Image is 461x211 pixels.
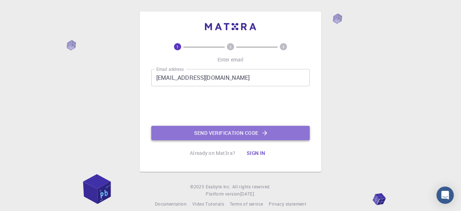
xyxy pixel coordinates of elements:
button: Sign in [241,146,271,160]
iframe: reCAPTCHA [176,92,285,120]
text: 2 [229,44,232,49]
span: © 2025 [190,183,205,191]
span: Platform version [206,191,240,198]
span: Terms of service [230,201,263,207]
span: All rights reserved. [232,183,271,191]
a: Exabyte Inc. [206,183,231,191]
p: Enter email [218,56,244,63]
text: 3 [282,44,285,49]
a: Video Tutorials [192,201,224,208]
div: Open Intercom Messenger [437,187,454,204]
span: Exabyte Inc. [206,184,231,189]
span: Video Tutorials [192,201,224,207]
a: Documentation [155,201,187,208]
span: Documentation [155,201,187,207]
span: Privacy statement [269,201,306,207]
a: [DATE]. [240,191,255,198]
span: [DATE] . [240,191,255,197]
a: Privacy statement [269,201,306,208]
label: Email address [156,66,184,72]
p: Already on Mat3ra? [190,150,235,157]
a: Terms of service [230,201,263,208]
button: Send verification code [151,126,310,140]
text: 1 [176,44,179,49]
